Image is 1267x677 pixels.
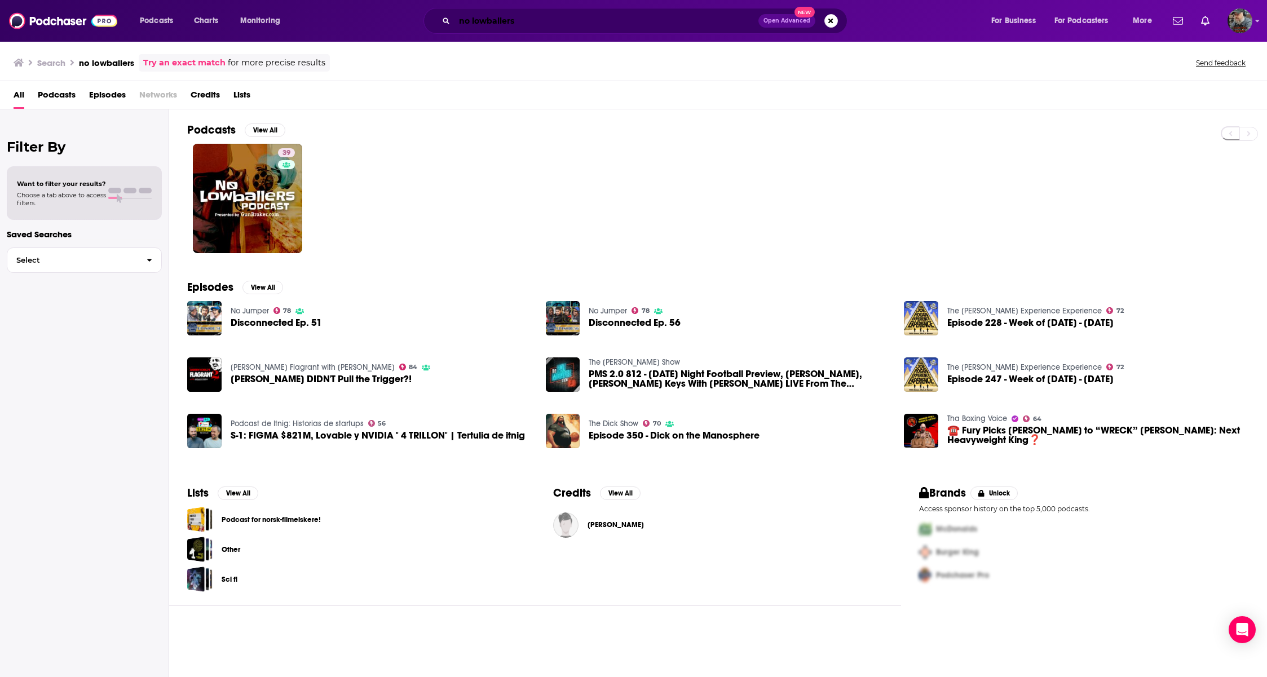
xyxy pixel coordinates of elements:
[589,369,890,388] a: PMS 2.0 812 - Thursday Night Football Preview, Von Miller, Coach P's Keys With Chuck Pagano LIVE ...
[240,13,280,29] span: Monitoring
[947,306,1102,316] a: The Joe Rogan Experience Experience
[187,486,258,500] a: ListsView All
[936,547,979,557] span: Burger King
[222,543,240,556] a: Other
[17,180,106,188] span: Want to filter your results?
[139,86,177,109] span: Networks
[187,12,225,30] a: Charts
[233,86,250,109] a: Lists
[1193,58,1249,68] button: Send feedback
[187,414,222,448] img: S-1: FIGMA $821M, Lovable y NVIDIA " 4 TRILLON" | Tertulia de itnig
[187,280,233,294] h2: Episodes
[600,486,641,500] button: View All
[187,486,209,500] h2: Lists
[589,357,680,367] a: The Pat McAfee Show
[588,520,644,529] span: [PERSON_NAME]
[231,318,322,328] span: Disconnected Ep. 51
[232,12,295,30] button: open menu
[368,420,386,427] a: 56
[434,8,858,34] div: Search podcasts, credits, & more...
[1229,616,1256,643] div: Open Intercom Messenger
[947,318,1114,328] a: Episode 228 - Week of March 6th - 12th
[947,414,1007,423] a: Tha Boxing Voice
[7,256,138,264] span: Select
[1023,415,1041,422] a: 64
[589,431,760,440] span: Episode 350 - Dick on the Manosphere
[282,148,290,159] span: 39
[991,13,1036,29] span: For Business
[143,56,226,69] a: Try an exact match
[763,18,810,24] span: Open Advanced
[589,369,890,388] span: PMS 2.0 812 - [DATE] Night Football Preview, [PERSON_NAME], [PERSON_NAME] Keys With [PERSON_NAME]...
[187,537,213,562] a: Other
[546,301,580,335] a: Disconnected Ep. 56
[194,13,218,29] span: Charts
[915,541,936,564] img: Second Pro Logo
[7,139,162,155] h2: Filter By
[17,191,106,207] span: Choose a tab above to access filters.
[242,281,283,294] button: View All
[936,524,977,534] span: McDonalds
[589,419,638,428] a: The Dick Show
[38,86,76,109] a: Podcasts
[546,357,580,392] img: PMS 2.0 812 - Thursday Night Football Preview, Von Miller, Coach P's Keys With Chuck Pagano LIVE ...
[588,520,644,529] a: Allen Forkner
[231,306,269,316] a: No Jumper
[231,374,412,384] span: [PERSON_NAME] DIDN'T Pull the Trigger?!
[187,301,222,335] img: Disconnected Ep. 51
[193,144,302,253] a: 39
[228,56,325,69] span: for more precise results
[378,421,386,426] span: 56
[653,421,661,426] span: 70
[7,229,162,240] p: Saved Searches
[904,301,938,335] img: Episode 228 - Week of March 6th - 12th
[1197,11,1214,30] a: Show notifications dropdown
[187,357,222,392] img: Alec Baldwin DIDN'T Pull the Trigger?!
[589,318,681,328] a: Disconnected Ep. 56
[1106,307,1124,314] a: 72
[283,308,291,313] span: 78
[273,307,292,314] a: 78
[1125,12,1166,30] button: open menu
[14,86,24,109] a: All
[187,567,213,592] a: Sci fi
[187,507,213,532] a: Podcast for norsk-filmelskere!
[454,12,758,30] input: Search podcasts, credits, & more...
[947,362,1102,372] a: The Joe Rogan Experience Experience
[546,414,580,448] a: Episode 350 - Dick on the Manosphere
[89,86,126,109] span: Episodes
[231,419,364,428] a: Podcast de Itnig: Historias de startups
[553,486,641,500] a: CreditsView All
[132,12,188,30] button: open menu
[1106,364,1124,370] a: 72
[589,306,627,316] a: No Jumper
[904,357,938,392] img: Episode 247 - Week of July 17th - 23rd
[222,514,321,526] a: Podcast for norsk-filmelskere!
[632,307,650,314] a: 78
[1228,8,1252,33] img: User Profile
[7,247,162,273] button: Select
[919,505,1249,513] p: Access sponsor history on the top 5,000 podcasts.
[191,86,220,109] a: Credits
[140,13,173,29] span: Podcasts
[947,374,1114,384] span: Episode 247 - Week of [DATE] - [DATE]
[915,517,936,541] img: First Pro Logo
[1033,417,1041,422] span: 64
[187,280,283,294] a: EpisodesView All
[947,426,1249,445] span: ☎️ Fury Picks [PERSON_NAME] to “WRECK” [PERSON_NAME]: Next Heavyweight King❓
[936,570,989,580] span: Podchaser Pro
[9,10,117,32] img: Podchaser - Follow, Share and Rate Podcasts
[399,364,418,370] a: 84
[1047,12,1125,30] button: open menu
